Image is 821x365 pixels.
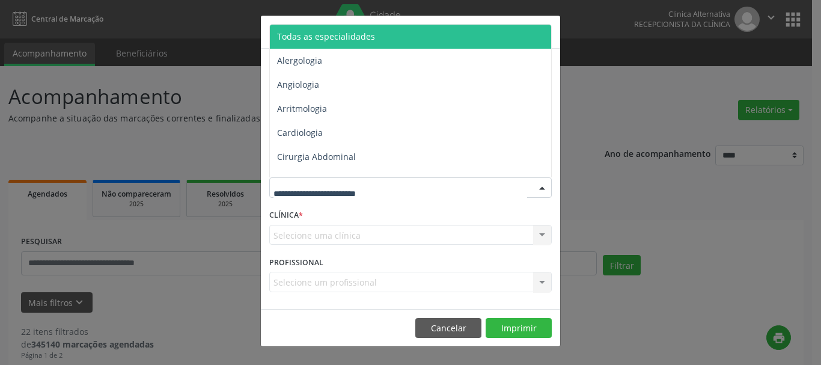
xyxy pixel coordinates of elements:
button: Cancelar [415,318,481,339]
span: Alergologia [277,55,322,66]
label: CLÍNICA [269,206,303,225]
span: Angiologia [277,79,319,90]
span: Cardiologia [277,127,323,138]
span: Arritmologia [277,103,327,114]
h5: Relatório de agendamentos [269,24,407,40]
span: Cirurgia Abdominal [277,151,356,162]
span: Cirurgia Bariatrica [277,175,351,186]
button: Imprimir [486,318,552,339]
span: Todas as especialidades [277,31,375,42]
label: PROFISSIONAL [269,253,323,272]
button: Close [536,16,560,45]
